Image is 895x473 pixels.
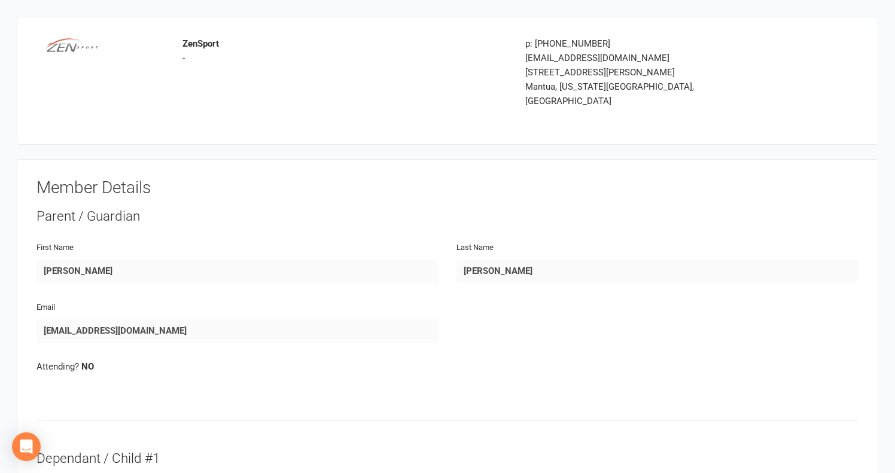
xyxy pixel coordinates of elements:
div: Mantua, [US_STATE][GEOGRAPHIC_DATA], [GEOGRAPHIC_DATA] [525,80,781,108]
label: First Name [36,242,74,254]
strong: ZenSport [182,38,219,49]
div: p: [PHONE_NUMBER] [525,36,781,51]
label: Email [36,301,55,314]
strong: NO [81,361,94,372]
label: Last Name [456,242,494,254]
div: [STREET_ADDRESS][PERSON_NAME] [525,65,781,80]
div: - [182,36,507,65]
div: Dependant / Child #1 [36,449,859,468]
h3: Member Details [36,179,859,197]
div: Parent / Guardian [36,207,859,226]
img: logo.png [45,36,99,53]
div: Open Intercom Messenger [12,432,41,461]
div: [EMAIL_ADDRESS][DOMAIN_NAME] [525,51,781,65]
span: Attending? [36,361,79,372]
